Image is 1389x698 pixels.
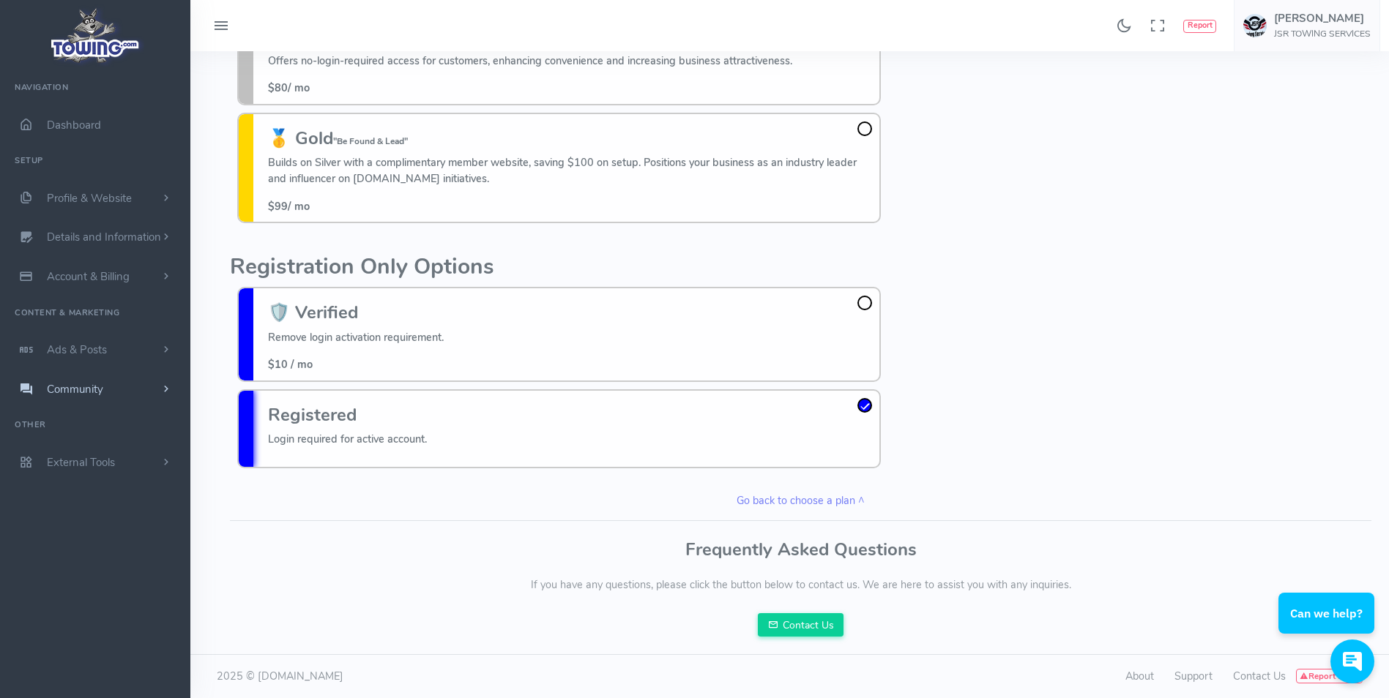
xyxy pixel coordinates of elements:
span: Details and Information [47,230,161,245]
h5: [PERSON_NAME] [1274,12,1371,24]
span: Ads & Posts [47,342,107,357]
a: About [1125,669,1154,683]
img: logo [46,4,145,67]
h3: 🥇 Gold [268,129,872,148]
h6: JSR TOWING SERVICES [1274,29,1371,39]
p: Remove login activation requirement. [268,330,444,346]
button: Report [1183,20,1216,33]
h2: Registration Only Options [230,255,888,279]
small: "Be Found & Lead" [333,135,408,147]
a: Contact Us [758,613,844,637]
span: Community [47,382,103,397]
span: / mo [268,199,310,214]
h3: Frequently Asked Questions [230,540,1371,559]
p: Expands on Bronze with visibility in 45 services, featured search results, advanced profile optio... [268,37,872,69]
p: If you have any questions, please click the button below to contact us. We are here to assist you... [230,577,1371,593]
a: Go back to choose a plan ^ [221,493,1380,509]
img: user-image [1243,14,1267,37]
span: / mo [268,80,310,95]
span: Dashboard [47,118,101,132]
p: Login required for active account. [268,432,427,448]
span: Profile & Website [47,191,132,206]
span: External Tools [47,455,115,470]
h3: 🛡️ Verified [268,303,444,322]
span: $10 / mo [268,357,313,372]
span: Account & Billing [47,269,130,284]
h3: Registered [268,405,427,424]
span: $80 [268,80,288,95]
div: 2025 © [DOMAIN_NAME] [208,669,790,685]
span: $99 [268,199,288,214]
p: Builds on Silver with a complimentary member website, saving $100 on setup. Positions your busine... [268,155,872,187]
a: Contact Us [1233,669,1286,683]
iframe: Conversations [1267,552,1389,698]
a: Support [1174,669,1213,683]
